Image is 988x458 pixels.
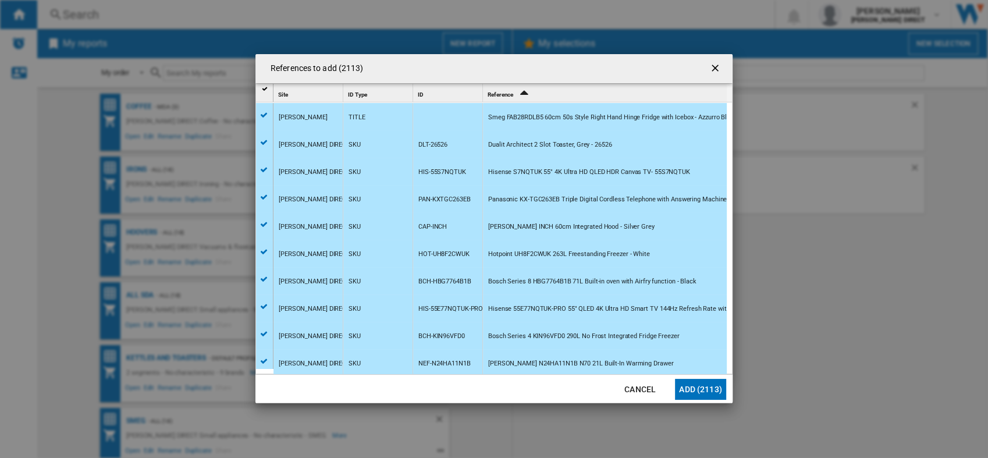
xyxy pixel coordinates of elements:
[349,214,361,240] div: SKU
[348,91,367,98] span: ID Type
[488,132,612,158] div: Dualit Architect 2 Slot Toaster, Grey - 26526
[279,132,350,158] div: [PERSON_NAME] DIRECT
[675,379,726,400] button: Add (2113)
[488,91,513,98] span: Reference
[418,91,424,98] span: ID
[349,104,365,131] div: TITLE
[276,84,343,102] div: Sort None
[349,350,361,377] div: SKU
[279,186,350,213] div: [PERSON_NAME] DIRECT
[279,323,350,350] div: [PERSON_NAME] DIRECT
[488,186,727,213] div: Panasonic KX-TGC263EB Triple Digital Cordless Telephone with Answering Machine
[485,84,727,102] div: Reference Sort Ascending
[488,104,734,131] div: Smeg FAB28RDLB5 60cm 50s Style Right Hand Hinge Fridge with Icebox - Azzurro Blue
[488,241,650,268] div: Hotpoint UH8F2CWUK 263L Freestanding Freezer - White
[418,268,471,295] div: BCH-HBG7764B1B
[418,186,471,213] div: PAN-KXTGC263EB
[418,350,471,377] div: NEF-N24HA11N1B
[614,379,666,400] button: Cancel
[349,241,361,268] div: SKU
[488,214,655,240] div: [PERSON_NAME] INCH 60cm Integrated Hood - Silver Grey
[488,323,680,350] div: Bosch Series 4 KIN96VFD0 290L No Frost Integrated Fridge Freezer
[488,350,673,377] div: [PERSON_NAME] N24HA11N1B N70 21L Built-In Warming Drawer
[488,159,690,186] div: Hisense S7NQTUK 55" 4K Ultra HD QLED HDR Canvas TV- 55S7NQTUK
[279,241,350,268] div: [PERSON_NAME] DIRECT
[705,57,728,80] button: getI18NText('BUTTONS.CLOSE_DIALOG')
[346,84,413,102] div: ID Type Sort None
[349,132,361,158] div: SKU
[418,159,466,186] div: HIS-55S7NQTUK
[418,296,483,322] div: HIS-55E77NQTUK-PRO
[279,268,350,295] div: [PERSON_NAME] DIRECT
[415,84,482,102] div: Sort None
[418,214,447,240] div: CAP-INCH
[279,104,328,131] div: [PERSON_NAME]
[265,63,363,74] h4: References to add (2113)
[279,296,350,322] div: [PERSON_NAME] DIRECT
[279,159,350,186] div: [PERSON_NAME] DIRECT
[485,84,727,102] div: Sort Ascending
[418,132,447,158] div: DLT-26526
[709,62,723,76] ng-md-icon: getI18NText('BUTTONS.CLOSE_DIALOG')
[415,84,482,102] div: ID Sort None
[346,84,413,102] div: Sort None
[349,159,361,186] div: SKU
[488,296,749,322] div: Hisense 55E77NQTUK-PRO 55" QLED 4K Ultra HD Smart TV 144Hz Refresh Rate with Freely
[349,296,361,322] div: SKU
[279,214,350,240] div: [PERSON_NAME] DIRECT
[514,91,533,98] span: Sort Ascending
[349,323,361,350] div: SKU
[488,268,696,295] div: Bosch Series 8 HBG7764B1B 71L Built-in oven with Airfry function - Black
[278,91,288,98] span: Site
[279,350,350,377] div: [PERSON_NAME] DIRECT
[418,241,470,268] div: HOT-UH8F2CWUK
[349,186,361,213] div: SKU
[276,84,343,102] div: Site Sort None
[418,323,465,350] div: BCH-KIN96VFD0
[349,268,361,295] div: SKU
